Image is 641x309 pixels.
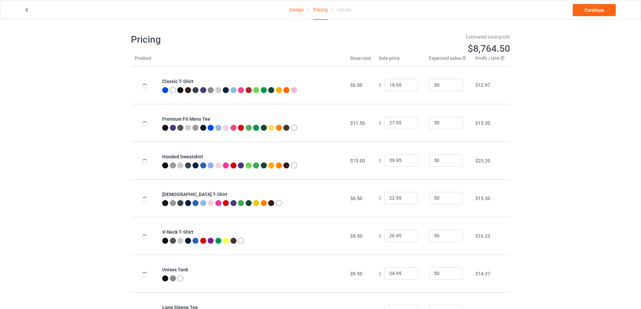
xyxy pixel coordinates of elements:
span: $ [379,195,381,201]
span: $15.30 [475,196,490,201]
th: Base cost [347,55,375,66]
div: Estimated total profit [325,34,510,40]
th: Product [131,55,158,66]
span: $6.00 [350,82,362,88]
span: $16.23 [475,233,490,239]
span: $9.50 [350,233,362,239]
b: Premium Fit Mens Tee [162,116,210,122]
span: $14.37 [475,271,490,276]
span: $15.30 [475,120,490,126]
h1: Pricing [131,34,316,46]
span: $ [379,158,381,163]
span: $ [379,271,381,276]
img: heather_texture.png [170,275,176,281]
span: $6.50 [350,196,362,201]
img: heather_texture.png [192,125,199,131]
span: $8,764.50 [468,43,510,54]
span: $15.00 [350,158,365,163]
th: Profit / Unit [472,55,510,66]
th: Sale price [375,55,425,66]
span: $ [379,233,381,238]
b: Hooded Sweatshirt [162,154,203,159]
b: V-Neck T-Shirt [162,229,193,235]
b: Unisex Tank [162,267,188,272]
span: $ [379,82,381,88]
span: $9.50 [350,271,362,276]
img: heather_texture.png [208,87,214,93]
a: Continue [573,4,616,16]
span: $23.20 [475,158,490,163]
th: Expected sales [425,55,472,66]
span: $11.50 [350,120,365,126]
div: Pricing [313,0,328,20]
div: Details [337,0,351,19]
a: Design [290,0,304,19]
span: $12.97 [475,82,490,88]
span: $ [379,120,381,125]
b: Classic T-Shirt [162,79,193,84]
b: [DEMOGRAPHIC_DATA] T-Shirt [162,192,227,197]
